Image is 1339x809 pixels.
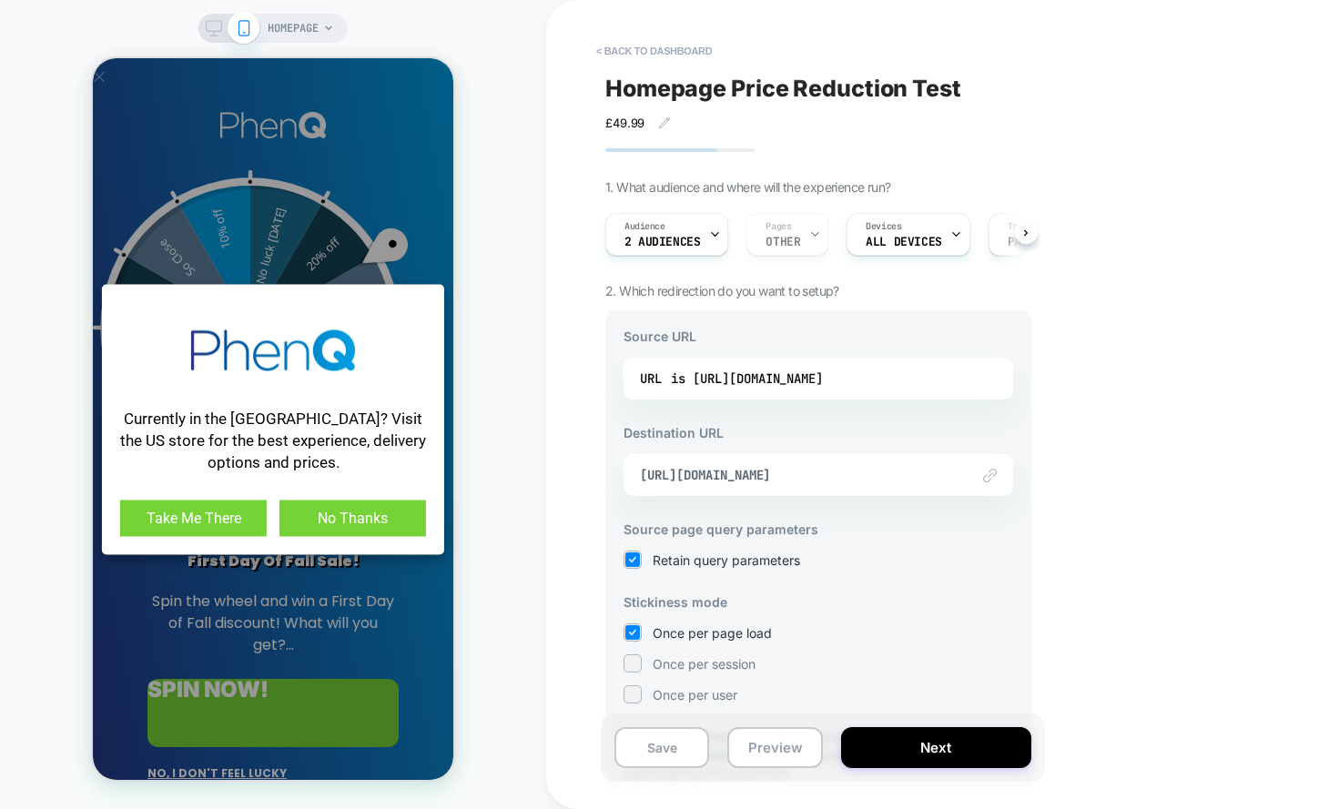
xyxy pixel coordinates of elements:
[624,521,1013,537] h3: Source page query parameters
[614,727,709,768] button: Save
[587,36,721,66] button: < back to dashboard
[605,179,890,195] span: 1. What audience and where will the experience run?
[841,727,1031,768] button: Next
[1008,236,1070,248] span: Page Load
[640,365,997,392] div: URL
[268,14,319,43] span: HOMEPAGE
[605,75,961,102] span: Homepage Price Reduction Test
[653,687,737,703] span: Once per user
[624,594,1013,610] h3: Stickiness mode
[653,625,772,641] span: Once per page load
[671,365,823,392] div: is [URL][DOMAIN_NAME]
[605,116,644,130] span: £49.99
[866,236,941,248] span: ALL DEVICES
[98,271,262,312] img: 1_PhenQ_Gradient_logo_180x.png
[866,220,901,233] span: Devices
[187,441,333,478] a: No Thanks
[27,349,333,414] span: Currently in the [GEOGRAPHIC_DATA]? Visit the US store for the best experience, delivery options ...
[624,220,665,233] span: Audience
[624,329,1013,344] h3: Source URL
[640,467,951,483] span: [URL][DOMAIN_NAME]
[605,283,839,298] span: 2. Which redirection do you want to setup?
[27,441,174,478] a: Take Me There
[653,552,800,568] span: Retain query parameters
[624,236,700,248] span: 2 Audiences
[624,425,1013,440] h3: Destination URL
[983,469,997,482] img: edit
[1008,220,1043,233] span: Trigger
[653,656,756,672] span: Once per session
[727,727,822,768] button: Preview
